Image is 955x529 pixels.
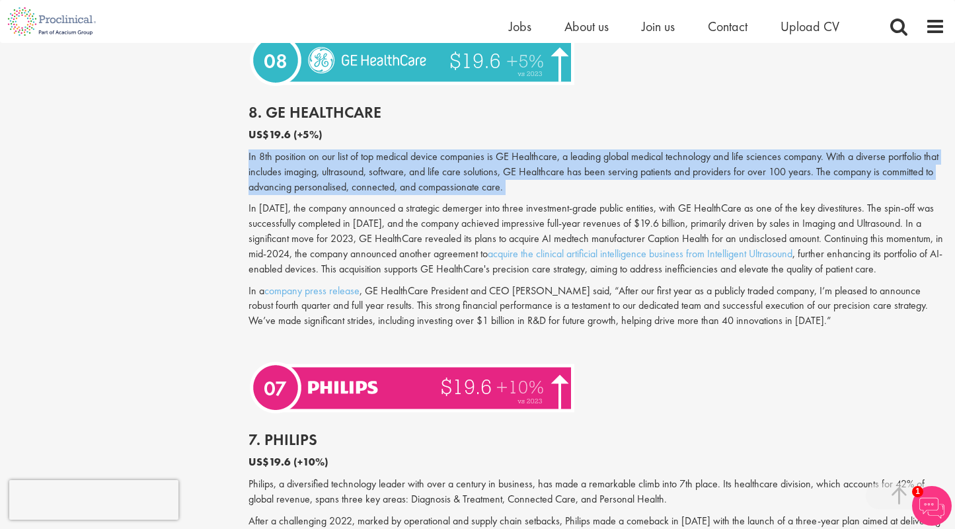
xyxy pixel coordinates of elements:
h2: 7. Philips [248,431,945,448]
a: About us [564,18,609,35]
a: Jobs [509,18,531,35]
a: Upload CV [781,18,839,35]
a: company press release [264,284,360,298]
img: Chatbot [912,486,952,526]
b: US$19.6 (+10%) [248,455,328,469]
p: In 8th position on our list of top medical device companies is GE Healthcare, a leading global me... [248,149,945,195]
p: Philips, a diversified technology leader with over a century in business, has made a remarkable c... [248,477,945,507]
a: Join us [642,18,675,35]
a: acquire the clinical artificial intelligence business from Intelligent Ultrasound [488,247,792,261]
span: 1 [912,486,923,497]
b: US$19.6 (+5%) [248,128,323,142]
h2: 8. GE HealthCare [248,104,945,121]
iframe: reCAPTCHA [9,480,178,520]
p: In [DATE], the company announced a strategic demerger into three investment-grade public entities... [248,201,945,276]
p: In a , GE HealthCare President and CEO [PERSON_NAME] said, “After our first year as a publicly tr... [248,284,945,329]
a: Contact [708,18,747,35]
